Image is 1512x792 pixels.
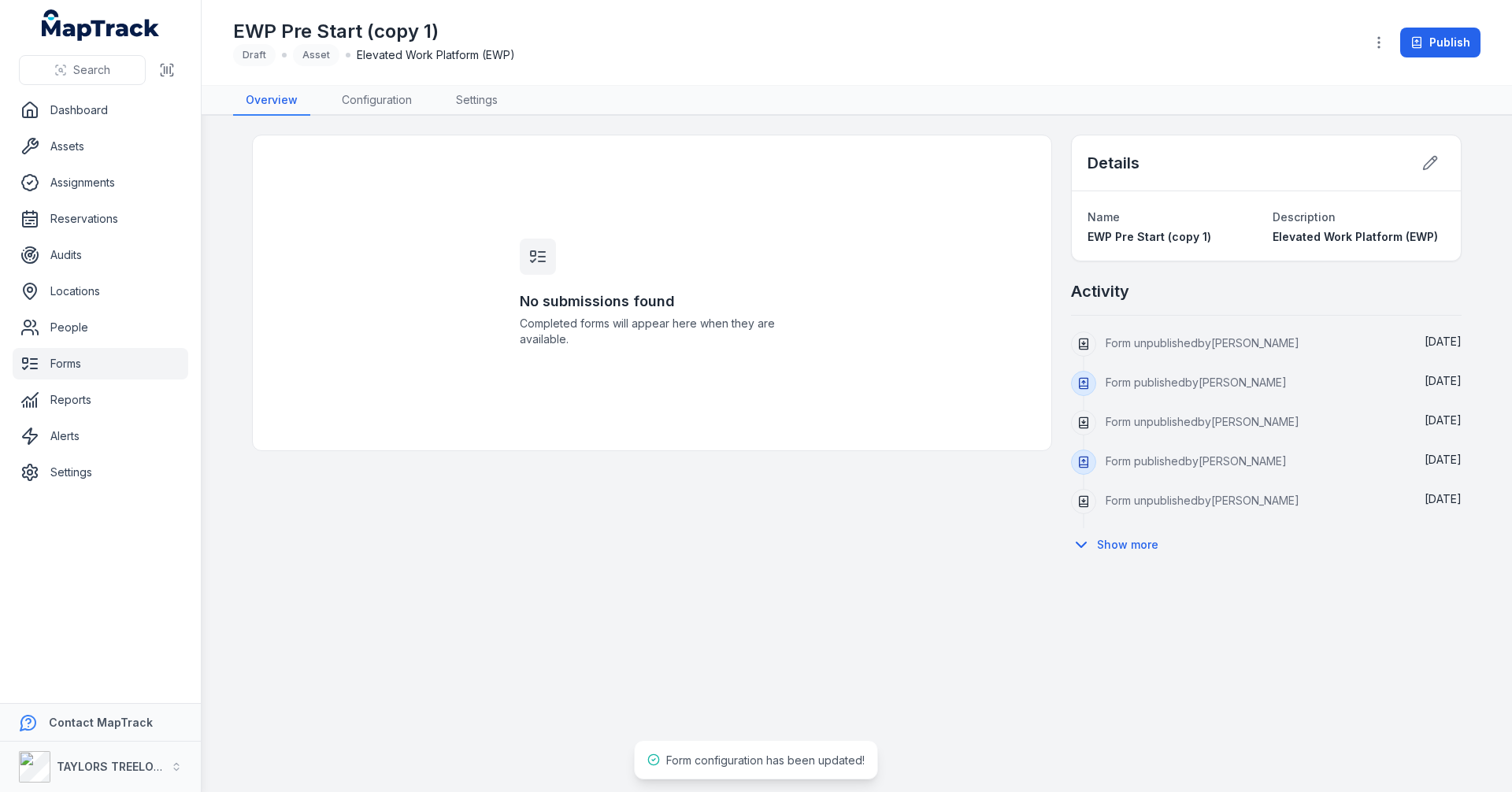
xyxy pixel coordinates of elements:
button: Publish [1400,28,1480,57]
a: Locations [13,276,188,307]
span: Search [73,62,110,78]
a: Reports [13,384,188,416]
strong: Contact MapTrack [49,716,153,729]
span: [DATE] [1425,453,1462,466]
span: Form unpublished by [PERSON_NAME] [1106,415,1299,428]
a: Forms [13,348,188,379]
time: 02/09/2025, 1:02:03 pm [1425,413,1462,427]
span: Form configuration has been updated! [666,753,865,767]
a: Assets [13,131,188,162]
a: Overview [233,86,310,116]
span: Form published by [PERSON_NAME] [1106,454,1287,468]
strong: TAYLORS TREELOPPING [57,760,188,773]
a: Reservations [13,203,188,235]
span: Name [1088,210,1120,224]
h2: Details [1088,152,1140,174]
span: [DATE] [1425,413,1462,427]
h2: Activity [1071,280,1129,302]
span: [DATE] [1425,374,1462,387]
time: 02/09/2025, 1:03:37 pm [1425,335,1462,348]
a: Dashboard [13,94,188,126]
span: [DATE] [1425,492,1462,505]
h1: EWP Pre Start (copy 1) [233,19,515,44]
a: Audits [13,239,188,271]
h3: No submissions found [520,291,784,313]
div: Draft [233,44,276,66]
button: Show more [1071,528,1169,561]
a: Assignments [13,167,188,198]
span: EWP Pre Start (copy 1) [1088,230,1211,243]
time: 02/09/2025, 1:01:58 pm [1425,453,1462,466]
time: 02/09/2025, 1:03:31 pm [1425,374,1462,387]
a: Settings [443,86,510,116]
a: Settings [13,457,188,488]
span: Form unpublished by [PERSON_NAME] [1106,336,1299,350]
span: Form unpublished by [PERSON_NAME] [1106,494,1299,507]
div: Asset [293,44,339,66]
a: Configuration [329,86,424,116]
span: Completed forms will appear here when they are available. [520,316,784,347]
span: Elevated Work Platform (EWP) [357,47,515,63]
span: [DATE] [1425,335,1462,348]
button: Search [19,55,146,85]
span: Elevated Work Platform (EWP) [1273,230,1438,243]
a: MapTrack [42,9,160,41]
time: 02/09/2025, 12:02:26 pm [1425,492,1462,505]
span: Description [1273,210,1336,224]
a: People [13,312,188,343]
a: Alerts [13,420,188,452]
span: Form published by [PERSON_NAME] [1106,376,1287,389]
